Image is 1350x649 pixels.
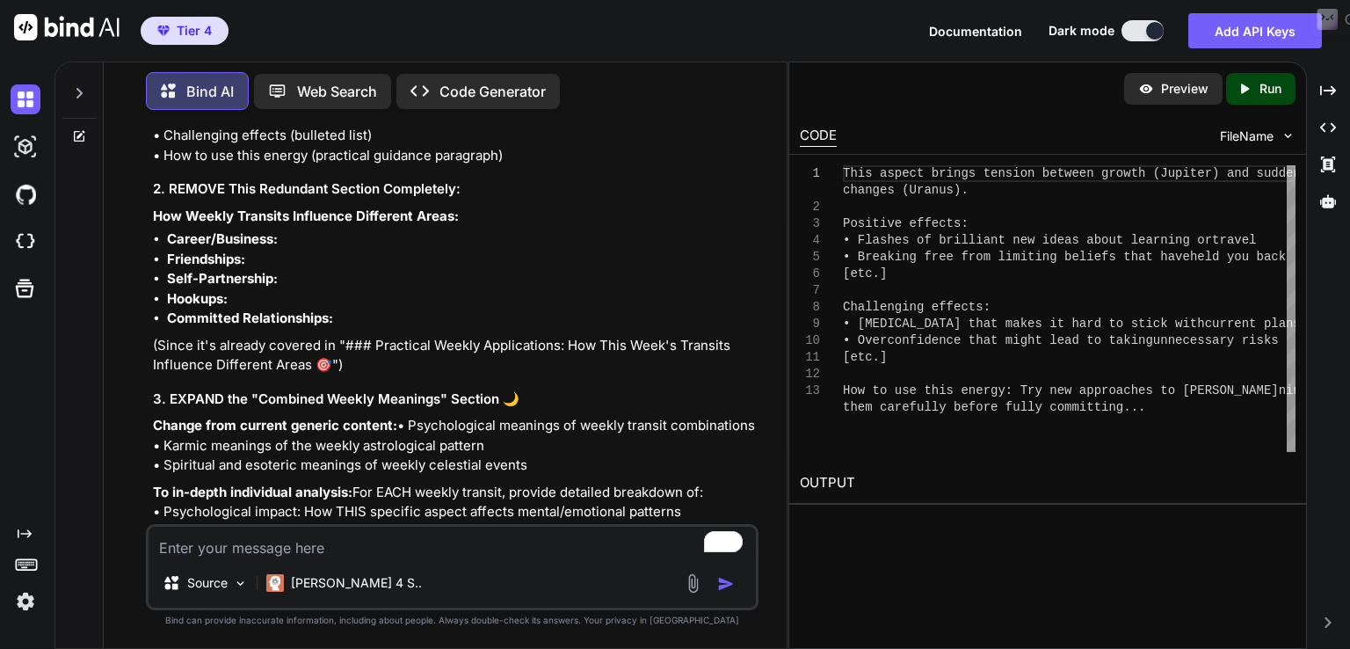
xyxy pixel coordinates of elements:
img: cloudideIcon [11,227,40,257]
h3: 2. REMOVE This Redundant Section Completely: [153,179,755,200]
span: [etc.] [843,266,887,281]
img: Claude 4 Sonnet [266,574,284,592]
span: them carefully before fully committing... [843,400,1145,414]
button: Add API Keys [1188,13,1322,48]
div: 8 [800,299,820,316]
span: unnecessary risks [1153,333,1279,347]
div: 5 [800,249,820,266]
div: 3 [800,215,820,232]
div: 1 [800,165,820,182]
span: changes (Uranus). [843,183,969,197]
p: Run [1259,80,1281,98]
span: Documentation [929,24,1022,39]
img: preview [1138,81,1154,97]
span: This aspect brings tension between growth (Jupiter [843,166,1212,180]
div: 6 [800,266,820,282]
div: 2 [800,199,820,215]
strong: Change from current generic content: [153,417,397,434]
p: Bind AI [186,81,234,102]
button: Documentation [929,22,1022,40]
img: icon [717,575,735,593]
span: [etc.] [843,350,887,364]
span: Tier 4 [177,22,212,40]
span: held you back [1190,250,1286,264]
span: travel [1212,233,1256,247]
p: Source [187,574,228,592]
span: Challenging effects: [843,300,991,314]
div: 4 [800,232,820,249]
p: Preview [1161,80,1208,98]
button: premiumTier 4 [141,17,229,45]
div: CODE [800,126,837,147]
p: Web Search [297,81,377,102]
strong: To in-depth individual analysis: [153,484,352,500]
div: 11 [800,349,820,366]
span: • Flashes of brilliant new ideas about learning or [843,233,1212,247]
div: 9 [800,316,820,332]
img: Bind AI [14,14,120,40]
p: Code Generator [439,81,546,102]
strong: How Weekly Transits Influence Different Areas: [153,208,459,224]
img: darkAi-studio [11,132,40,162]
span: Positive effects: [843,216,969,230]
p: Bind can provide inaccurate information, including about people. Always double-check its answers.... [146,614,758,627]
span: current plans [1205,317,1301,331]
textarea: To enrich screen reader interactions, please activate Accessibility in Grammarly extension settings [149,527,756,558]
img: attachment [683,573,703,594]
p: • Psychological meanings of weekly transit combinations • Karmic meanings of the weekly astrologi... [153,416,755,476]
h3: 3. EXPAND the "Combined Weekly Meanings" Section 🌙 [153,390,755,410]
div: 10 [800,332,820,349]
img: githubDark [11,179,40,209]
div: 12 [800,366,820,383]
span: • [MEDICAL_DATA] that makes it hard to stick with [843,317,1205,331]
img: chevron down [1281,128,1296,143]
strong: Self-Partnership: [167,270,278,287]
img: Pick Models [233,576,248,591]
img: settings [11,587,40,616]
img: premium [157,26,170,36]
p: (Since it's already covered in "### Practical Weekly Applications: How This Week's Transits Influ... [153,336,755,376]
span: How to use this energy: Try new approaches to [PERSON_NAME] [843,383,1279,397]
span: • Breaking free from limiting beliefs that have [843,250,1190,264]
span: Dark mode [1049,22,1114,40]
strong: Career/Business: [167,230,278,247]
img: darkChat [11,84,40,114]
span: • Overconfidence that might lead to taking [843,333,1153,347]
div: 7 [800,282,820,299]
h2: OUTPUT [789,463,1306,504]
p: For EACH weekly transit, provide detailed breakdown of: • Psychological impact: How THIS specific... [153,483,755,602]
strong: Friendships: [167,251,245,267]
span: FileName [1220,128,1274,145]
span: ) and sudden [1212,166,1301,180]
strong: Committed Relationships: [167,310,333,326]
strong: Hookups: [167,290,228,307]
p: [PERSON_NAME] 4 S.. [291,574,422,592]
div: 13 [800,383,820,399]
